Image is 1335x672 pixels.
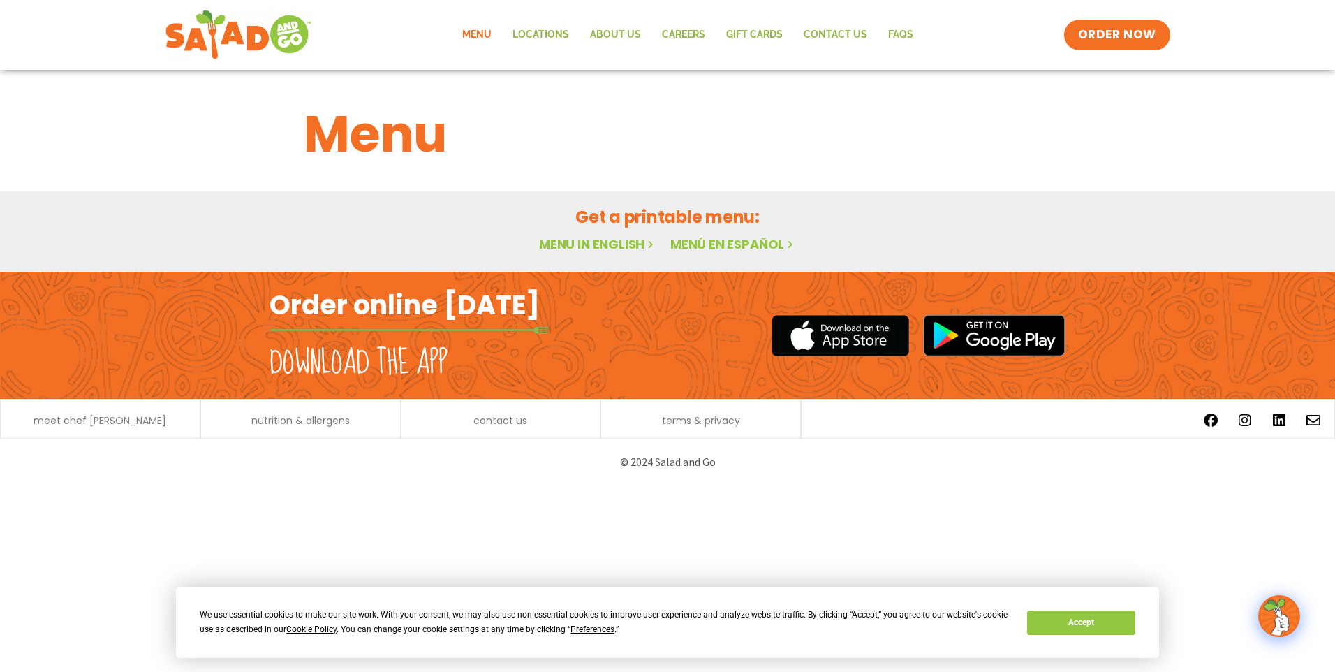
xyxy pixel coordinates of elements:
a: Contact Us [793,19,878,51]
a: About Us [580,19,651,51]
a: terms & privacy [662,416,740,425]
a: nutrition & allergens [251,416,350,425]
img: new-SAG-logo-768×292 [165,7,312,63]
span: Cookie Policy [286,624,337,634]
a: ORDER NOW [1064,20,1170,50]
a: contact us [473,416,527,425]
a: Menu [452,19,502,51]
img: google_play [923,314,1065,356]
img: fork [270,326,549,334]
img: wpChatIcon [1260,597,1299,636]
nav: Menu [452,19,924,51]
button: Accept [1027,611,1135,635]
a: Menu in English [539,235,656,253]
span: ORDER NOW [1078,27,1156,43]
img: appstore [772,313,909,358]
a: Locations [502,19,580,51]
p: © 2024 Salad and Go [276,453,1059,472]
a: FAQs [878,19,924,51]
h2: Get a printable menu: [304,205,1031,229]
a: GIFT CARDS [716,19,793,51]
div: We use essential cookies to make our site work. With your consent, we may also use non-essential ... [200,608,1010,637]
a: Menú en español [670,235,796,253]
a: Careers [651,19,716,51]
div: Cookie Consent Prompt [176,587,1159,658]
h2: Download the app [270,344,448,383]
a: meet chef [PERSON_NAME] [34,416,166,425]
span: Preferences [570,624,614,634]
h1: Menu [304,96,1031,172]
h2: Order online [DATE] [270,288,540,322]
